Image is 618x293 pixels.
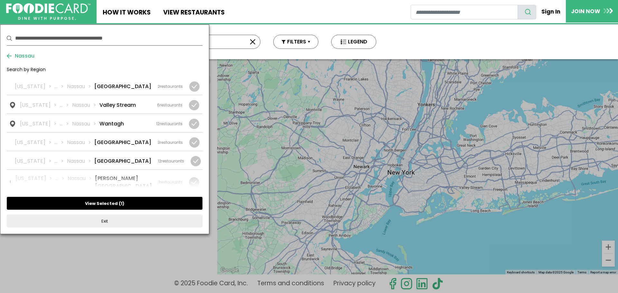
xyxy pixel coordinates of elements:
[158,84,160,89] span: 2
[7,197,202,210] button: View Selected (1)
[55,157,67,165] li: ...
[94,83,151,90] li: [GEOGRAPHIC_DATA]
[20,120,60,128] li: [US_STATE]
[94,157,151,165] li: [GEOGRAPHIC_DATA]
[156,121,183,127] div: restaurants
[7,77,202,95] a: [US_STATE] ... Nassau [GEOGRAPHIC_DATA] 2restaurants
[15,157,55,165] li: [US_STATE]
[536,5,566,19] a: Sign In
[121,200,122,206] span: 1
[158,158,161,164] span: 12
[158,140,183,145] div: restaurants
[158,140,160,145] span: 3
[411,5,518,19] input: restaurant search
[158,158,184,164] div: restaurants
[158,179,183,185] div: restaurants
[67,157,94,165] li: Nassau
[7,170,202,193] a: [US_STATE] ... Nassau [PERSON_NAME][GEOGRAPHIC_DATA] 1restaurants
[12,52,34,60] span: Nassau
[20,101,60,109] li: [US_STATE]
[158,179,160,185] span: 1
[15,175,55,190] li: [US_STATE]
[68,175,95,190] li: Nassau
[157,102,183,108] div: restaurants
[67,83,94,90] li: Nassau
[273,35,318,49] button: FILTERS
[72,101,99,109] li: Nassau
[94,139,151,146] li: [GEOGRAPHIC_DATA]
[331,35,376,49] button: LEGEND
[55,139,67,146] li: ...
[99,101,136,109] li: Valley Stream
[67,139,94,146] li: Nassau
[6,3,90,20] img: FoodieCard; Eat, Drink, Save, Donate
[60,101,72,109] li: ...
[7,66,202,78] div: Search by Region
[518,5,536,19] button: search
[7,95,202,114] a: [US_STATE] ... Nassau Valley Stream 6restaurants
[156,121,160,126] span: 12
[95,175,152,190] li: [PERSON_NAME][GEOGRAPHIC_DATA]
[7,52,34,60] button: Nassau
[15,139,55,146] li: [US_STATE]
[72,120,99,128] li: Nassau
[55,175,68,190] li: ...
[7,114,202,132] a: [US_STATE] ... Nassau Wantagh 12restaurants
[55,83,67,90] li: ...
[157,102,160,108] span: 6
[15,83,55,90] li: [US_STATE]
[7,151,202,169] a: [US_STATE] ... Nassau [GEOGRAPHIC_DATA] 12restaurants
[7,133,202,151] a: [US_STATE] ... Nassau [GEOGRAPHIC_DATA] 3restaurants
[158,84,183,89] div: restaurants
[7,215,202,227] button: Exit
[99,120,124,128] li: Wantagh
[60,120,72,128] li: ...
